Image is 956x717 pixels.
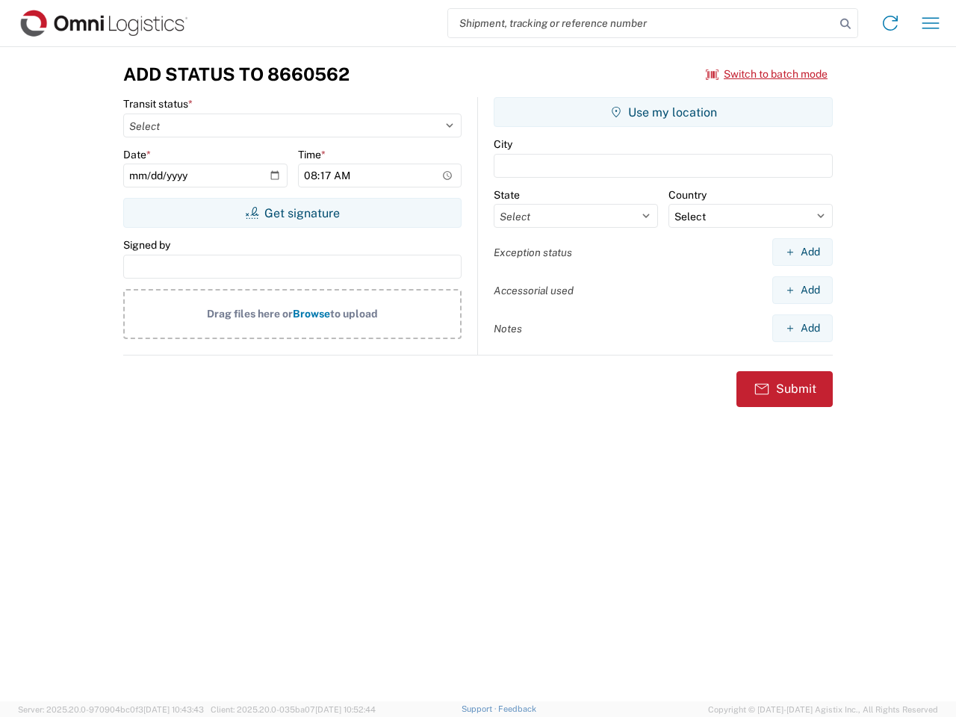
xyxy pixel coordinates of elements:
[494,137,512,151] label: City
[708,703,938,716] span: Copyright © [DATE]-[DATE] Agistix Inc., All Rights Reserved
[123,63,350,85] h3: Add Status to 8660562
[494,97,833,127] button: Use my location
[315,705,376,714] span: [DATE] 10:52:44
[494,322,522,335] label: Notes
[330,308,378,320] span: to upload
[123,148,151,161] label: Date
[668,188,707,202] label: Country
[772,276,833,304] button: Add
[772,314,833,342] button: Add
[736,371,833,407] button: Submit
[494,188,520,202] label: State
[462,704,499,713] a: Support
[211,705,376,714] span: Client: 2025.20.0-035ba07
[123,238,170,252] label: Signed by
[772,238,833,266] button: Add
[123,198,462,228] button: Get signature
[448,9,835,37] input: Shipment, tracking or reference number
[143,705,204,714] span: [DATE] 10:43:43
[293,308,330,320] span: Browse
[298,148,326,161] label: Time
[494,284,574,297] label: Accessorial used
[123,97,193,111] label: Transit status
[18,705,204,714] span: Server: 2025.20.0-970904bc0f3
[207,308,293,320] span: Drag files here or
[706,62,828,87] button: Switch to batch mode
[494,246,572,259] label: Exception status
[498,704,536,713] a: Feedback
